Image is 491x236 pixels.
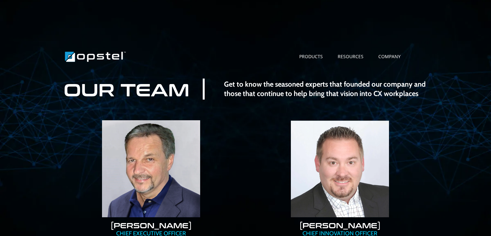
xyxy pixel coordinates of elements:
[224,80,426,98] strong: Get to know the seasoned experts that founded our company and those that continue to help bring t...
[66,120,236,217] a: https://www.opstel.com/tonyd
[299,220,381,230] a: [PERSON_NAME]
[255,120,425,217] a: https://www.opstel.com/paulp
[63,52,128,59] a: https://www.opstel.com/
[371,53,408,60] a: COMPANY
[330,53,371,60] a: RESOURCES
[63,49,128,65] img: Brand Logo
[292,53,330,60] a: PRODUCTS
[110,220,192,230] a: [PERSON_NAME]
[63,78,190,101] p: OUR TEAM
